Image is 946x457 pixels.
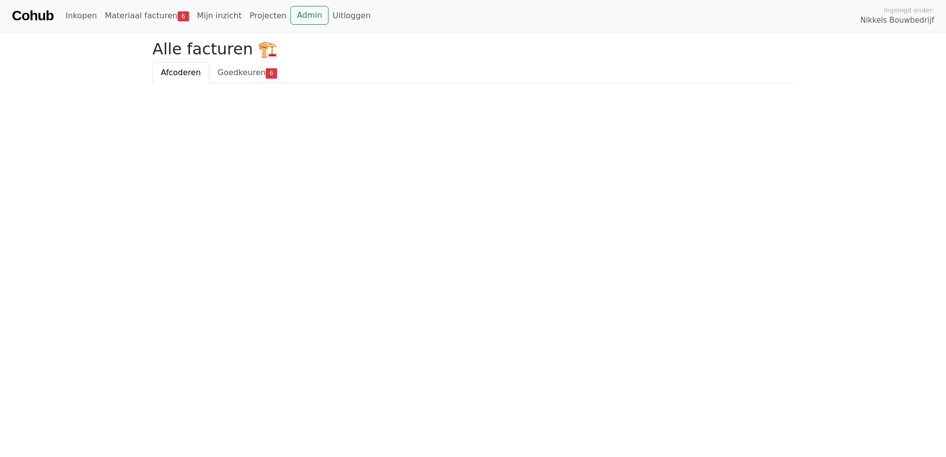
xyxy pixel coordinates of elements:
span: Nikkels Bouwbedrijf [860,15,934,26]
a: Cohub [12,4,53,28]
a: Materiaal facturen6 [101,6,193,26]
h2: Alle facturen 🏗️ [152,40,794,58]
span: Afcoderen [161,68,201,77]
span: 6 [266,68,277,78]
a: Uitloggen [329,6,375,26]
a: Projecten [245,6,290,26]
span: Ingelogd onder: [884,5,934,15]
span: Goedkeuren [218,68,266,77]
span: 6 [178,11,189,21]
a: Inkopen [61,6,100,26]
a: Afcoderen [152,62,209,83]
a: Mijn inzicht [193,6,246,26]
a: Admin [290,6,329,25]
a: Goedkeuren6 [209,62,285,83]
